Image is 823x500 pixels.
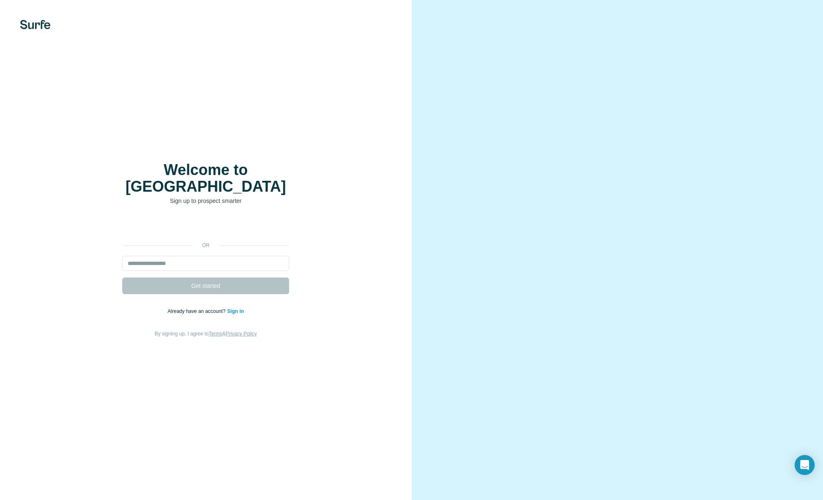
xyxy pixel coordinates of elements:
a: Sign in [227,308,244,314]
img: Surfe's logo [20,20,50,29]
iframe: Sign in with Google Button [118,217,293,236]
p: Sign up to prospect smarter [122,197,289,205]
a: Privacy Policy [226,331,257,337]
h1: Welcome to [GEOGRAPHIC_DATA] [122,162,289,195]
div: Open Intercom Messenger [795,455,815,475]
span: By signing up, I agree to & [155,331,257,337]
span: Already have an account? [168,308,227,314]
a: Terms [209,331,222,337]
p: or [192,242,219,249]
